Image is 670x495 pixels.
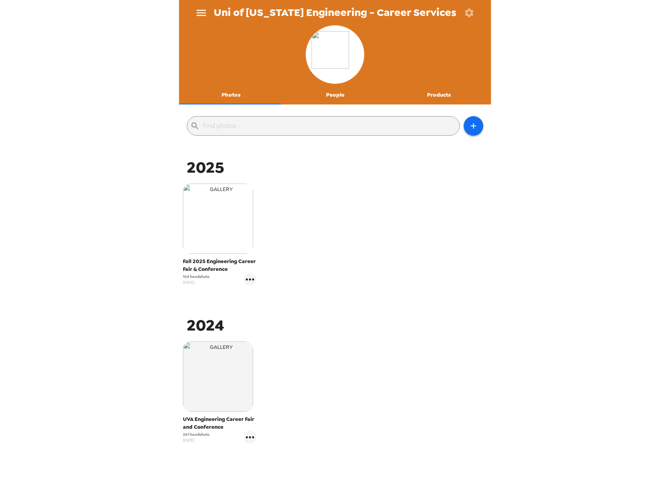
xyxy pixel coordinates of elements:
img: gallery [183,341,253,412]
input: Find photos [203,120,456,132]
span: Fall 2025 Engineering Career Fair & Conference [183,258,256,273]
button: People [283,86,387,104]
span: [DATE] [183,437,209,443]
span: Uni of [US_STATE] Engineering - Career Services [214,7,456,18]
button: Photos [179,86,283,104]
button: Products [387,86,491,104]
span: 2024 [187,315,224,336]
span: 164 headshots [183,274,209,279]
span: 261 headshots [183,431,209,437]
button: gallery menu [244,273,256,286]
img: gallery [183,184,253,254]
span: UVA Engineering Career Fair and Conference [183,415,256,431]
img: org logo [312,31,358,78]
span: 2025 [187,157,224,178]
span: [DATE] [183,279,209,285]
button: gallery menu [244,431,256,444]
